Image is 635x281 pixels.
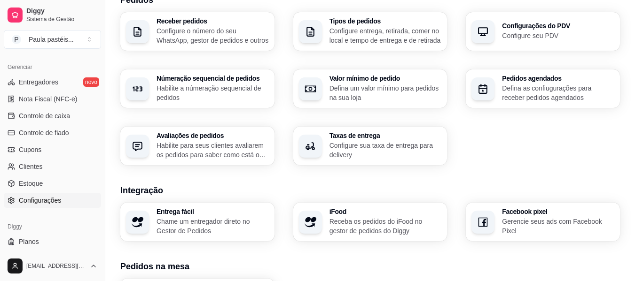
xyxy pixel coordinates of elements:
[120,127,274,165] button: Avaliações de pedidosHabilite para seus clientes avaliarem os pedidos para saber como está o feed...
[157,84,269,102] p: Habilite a númeração sequencial de pedidos
[157,217,269,235] p: Chame um entregador direto no Gestor de Pedidos
[502,208,614,215] h3: Facebook pixel
[466,203,620,241] button: Facebook pixelGerencie seus ads com Facebook Pixel
[4,234,101,249] a: Planos
[4,108,101,123] a: Controle de caixa
[293,127,447,165] button: Taxas de entregaConfigure sua taxa de entrega para delivery
[29,35,74,44] div: Paula pastéis ...
[502,217,614,235] p: Gerencie seus ads com Facebook Pixel
[19,162,43,171] span: Clientes
[19,128,69,137] span: Controle de fiado
[502,75,614,82] h3: Pedidos agendados
[19,94,77,104] span: Nota Fiscal (NFC-e)
[12,35,21,44] span: P
[4,60,101,75] div: Gerenciar
[157,141,269,159] p: Habilite para seus clientes avaliarem os pedidos para saber como está o feedback da sua loja
[26,7,97,15] span: Diggy
[157,208,269,215] h3: Entrega fácil
[157,75,269,82] h3: Númeração sequencial de pedidos
[502,84,614,102] p: Defina as confiugurações para receber pedidos agendados
[4,219,101,234] div: Diggy
[502,31,614,40] p: Configure seu PDV
[157,18,269,24] h3: Receber pedidos
[466,12,620,51] button: Configurações do PDVConfigure seu PDV
[19,111,70,121] span: Controle de caixa
[293,12,447,51] button: Tipos de pedidosConfigure entrega, retirada, comer no local e tempo de entrega e de retirada
[293,69,447,108] button: Valor mínimo de pedidoDefina um valor mínimo para pedidos na sua loja
[4,91,101,106] a: Nota Fiscal (NFC-e)
[329,84,442,102] p: Defina um valor mínimo para pedidos na sua loja
[157,132,269,139] h3: Avaliações de pedidos
[19,77,58,87] span: Entregadores
[120,69,274,108] button: Númeração sequencial de pedidosHabilite a númeração sequencial de pedidos
[26,15,97,23] span: Sistema de Gestão
[4,125,101,140] a: Controle de fiado
[120,203,274,241] button: Entrega fácilChame um entregador direto no Gestor de Pedidos
[120,12,274,51] button: Receber pedidosConfigure o número do seu WhatsApp, gestor de pedidos e outros
[19,145,41,154] span: Cupons
[502,23,614,29] h3: Configurações do PDV
[4,4,101,26] a: DiggySistema de Gestão
[157,26,269,45] p: Configure o número do seu WhatsApp, gestor de pedidos e outros
[4,75,101,90] a: Entregadoresnovo
[466,69,620,108] button: Pedidos agendadosDefina as confiugurações para receber pedidos agendados
[4,255,101,277] button: [EMAIL_ADDRESS][DOMAIN_NAME]
[120,260,620,273] h3: Pedidos na mesa
[329,208,442,215] h3: iFood
[4,193,101,208] a: Configurações
[293,203,447,241] button: iFoodReceba os pedidos do iFood no gestor de pedidos do Diggy
[4,176,101,191] a: Estoque
[19,237,39,246] span: Planos
[329,217,442,235] p: Receba os pedidos do iFood no gestor de pedidos do Diggy
[329,26,442,45] p: Configure entrega, retirada, comer no local e tempo de entrega e de retirada
[329,132,442,139] h3: Taxas de entrega
[329,18,442,24] h3: Tipos de pedidos
[4,142,101,157] a: Cupons
[329,141,442,159] p: Configure sua taxa de entrega para delivery
[19,179,43,188] span: Estoque
[329,75,442,82] h3: Valor mínimo de pedido
[4,30,101,49] button: Select a team
[26,262,86,270] span: [EMAIL_ADDRESS][DOMAIN_NAME]
[19,196,61,205] span: Configurações
[4,159,101,174] a: Clientes
[120,184,620,197] h3: Integração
